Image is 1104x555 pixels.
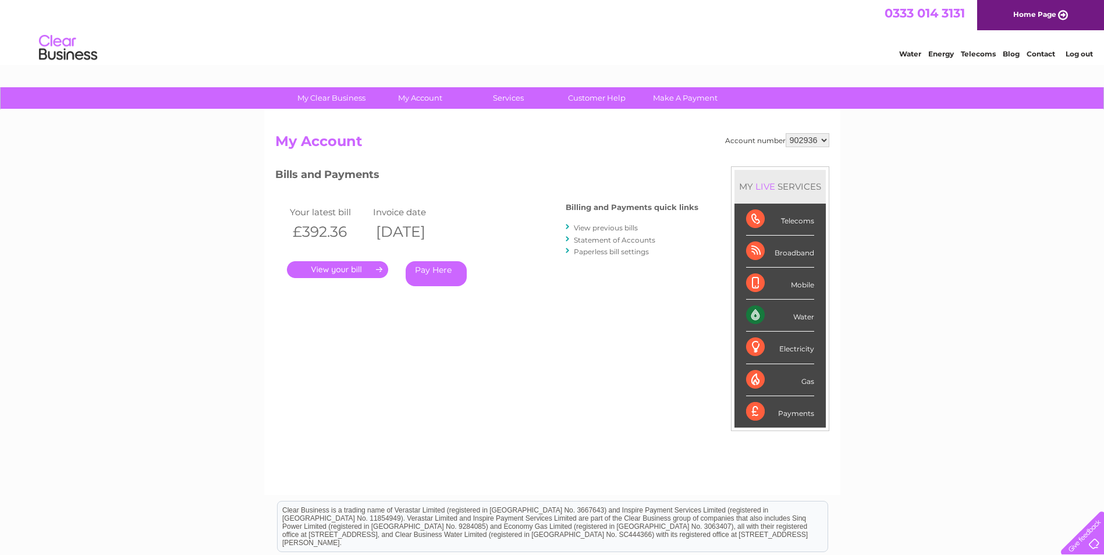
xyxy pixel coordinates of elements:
[746,268,814,300] div: Mobile
[746,236,814,268] div: Broadband
[885,6,965,20] a: 0333 014 3131
[574,247,649,256] a: Paperless bill settings
[287,261,388,278] a: .
[637,87,733,109] a: Make A Payment
[278,6,828,56] div: Clear Business is a trading name of Verastar Limited (registered in [GEOGRAPHIC_DATA] No. 3667643...
[746,300,814,332] div: Water
[1027,49,1055,58] a: Contact
[746,364,814,396] div: Gas
[287,204,371,220] td: Your latest bill
[746,396,814,428] div: Payments
[275,133,829,155] h2: My Account
[725,133,829,147] div: Account number
[406,261,467,286] a: Pay Here
[928,49,954,58] a: Energy
[460,87,556,109] a: Services
[899,49,921,58] a: Water
[574,236,655,244] a: Statement of Accounts
[549,87,645,109] a: Customer Help
[370,204,454,220] td: Invoice date
[961,49,996,58] a: Telecoms
[753,181,778,192] div: LIVE
[372,87,468,109] a: My Account
[1003,49,1020,58] a: Blog
[746,332,814,364] div: Electricity
[1066,49,1093,58] a: Log out
[370,220,454,244] th: [DATE]
[566,203,698,212] h4: Billing and Payments quick links
[287,220,371,244] th: £392.36
[574,223,638,232] a: View previous bills
[283,87,379,109] a: My Clear Business
[38,30,98,66] img: logo.png
[275,166,698,187] h3: Bills and Payments
[746,204,814,236] div: Telecoms
[734,170,826,203] div: MY SERVICES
